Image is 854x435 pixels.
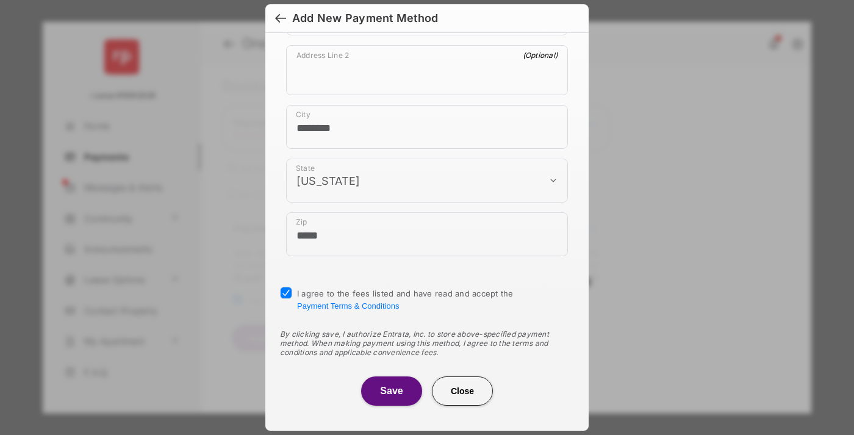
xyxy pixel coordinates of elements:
button: Save [361,376,422,406]
button: I agree to the fees listed and have read and accept the [297,301,399,311]
span: I agree to the fees listed and have read and accept the [297,289,514,311]
div: Add New Payment Method [292,12,438,25]
button: Close [432,376,493,406]
div: payment_method_screening[postal_addresses][postalCode] [286,212,568,256]
div: By clicking save, I authorize Entrata, Inc. to store above-specified payment method. When making ... [280,329,574,357]
div: payment_method_screening[postal_addresses][locality] [286,105,568,149]
div: payment_method_screening[postal_addresses][addressLine2] [286,45,568,95]
div: payment_method_screening[postal_addresses][administrativeArea] [286,159,568,203]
